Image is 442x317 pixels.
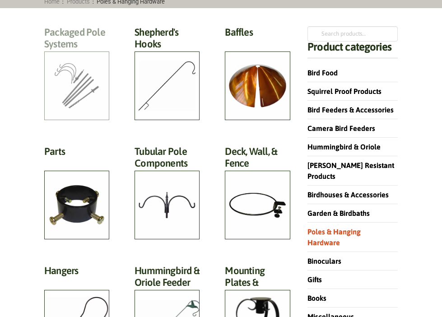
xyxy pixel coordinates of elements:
[225,145,290,174] h2: Deck, Wall, & Fence
[135,145,200,174] h2: Tubular Pole Components
[135,265,200,305] h2: Hummingbird & Oriole Feeder Poles
[307,161,394,180] a: [PERSON_NAME] Resistant Products
[307,106,394,114] a: Bird Feeders & Accessories
[307,42,398,58] h4: Product categories
[135,26,200,55] h2: Shepherd's Hooks
[44,145,109,162] h2: Parts
[307,143,381,151] a: Hummingbird & Oriole
[225,265,290,305] h2: Mounting Plates & Flanges
[225,145,290,239] a: Visit product category Deck, Wall, & Fence
[307,228,361,247] a: Poles & Hanging Hardware
[307,275,322,284] a: Gifts
[225,26,290,43] h2: Baffles
[307,26,398,42] input: Search products…
[44,145,109,239] a: Visit product category Parts
[307,87,382,95] a: Squirrel Proof Products
[307,209,370,217] a: Garden & Birdbaths
[307,191,389,199] a: Birdhouses & Accessories
[307,69,338,77] a: Bird Food
[307,124,375,132] a: Camera Bird Feeders
[135,145,200,239] a: Visit product category Tubular Pole Components
[225,26,290,120] a: Visit product category Baffles
[307,257,341,265] a: Binoculars
[307,294,326,302] a: Books
[44,26,109,120] a: Visit product category Packaged Pole Systems
[135,26,200,120] a: Visit product category Shepherd's Hooks
[44,26,109,55] h2: Packaged Pole Systems
[44,265,109,281] h2: Hangers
